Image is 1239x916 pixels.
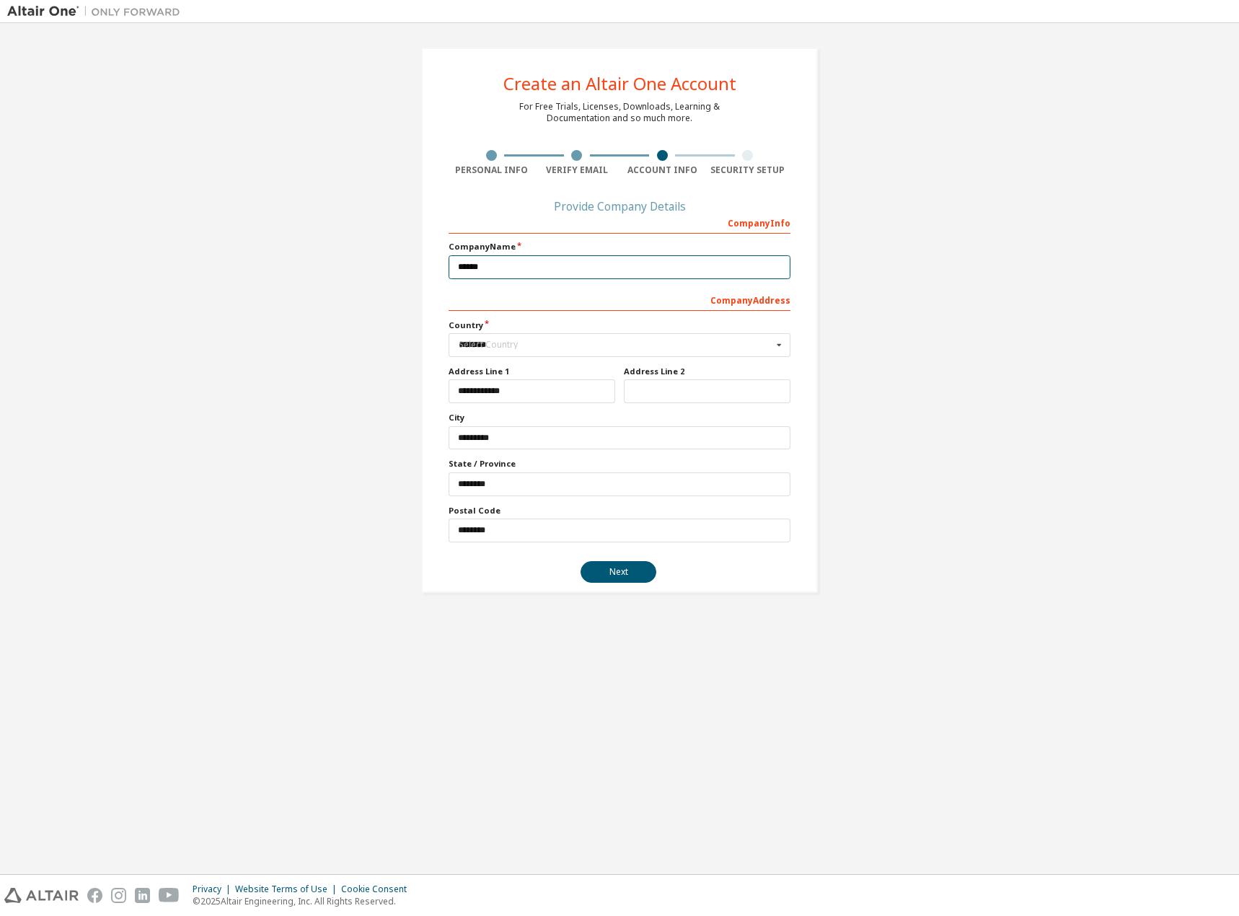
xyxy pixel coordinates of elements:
div: Company Info [449,211,790,234]
label: City [449,412,790,423]
div: Privacy [193,884,235,895]
div: Cookie Consent [341,884,415,895]
div: Personal Info [449,164,534,176]
button: Next [581,561,656,583]
div: Select Country [459,340,772,349]
img: linkedin.svg [135,888,150,903]
img: Altair One [7,4,188,19]
div: Security Setup [705,164,791,176]
div: Verify Email [534,164,620,176]
div: Provide Company Details [449,202,790,211]
div: Create an Altair One Account [503,75,736,92]
label: State / Province [449,458,790,470]
img: instagram.svg [111,888,126,903]
div: Company Address [449,288,790,311]
div: Website Terms of Use [235,884,341,895]
label: Country [449,320,790,331]
label: Postal Code [449,505,790,516]
div: Account Info [619,164,705,176]
label: Address Line 1 [449,366,615,377]
img: youtube.svg [159,888,180,903]
img: altair_logo.svg [4,888,79,903]
div: For Free Trials, Licenses, Downloads, Learning & Documentation and so much more. [519,101,720,124]
p: © 2025 Altair Engineering, Inc. All Rights Reserved. [193,895,415,907]
label: Company Name [449,241,790,252]
img: facebook.svg [87,888,102,903]
label: Address Line 2 [624,366,790,377]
